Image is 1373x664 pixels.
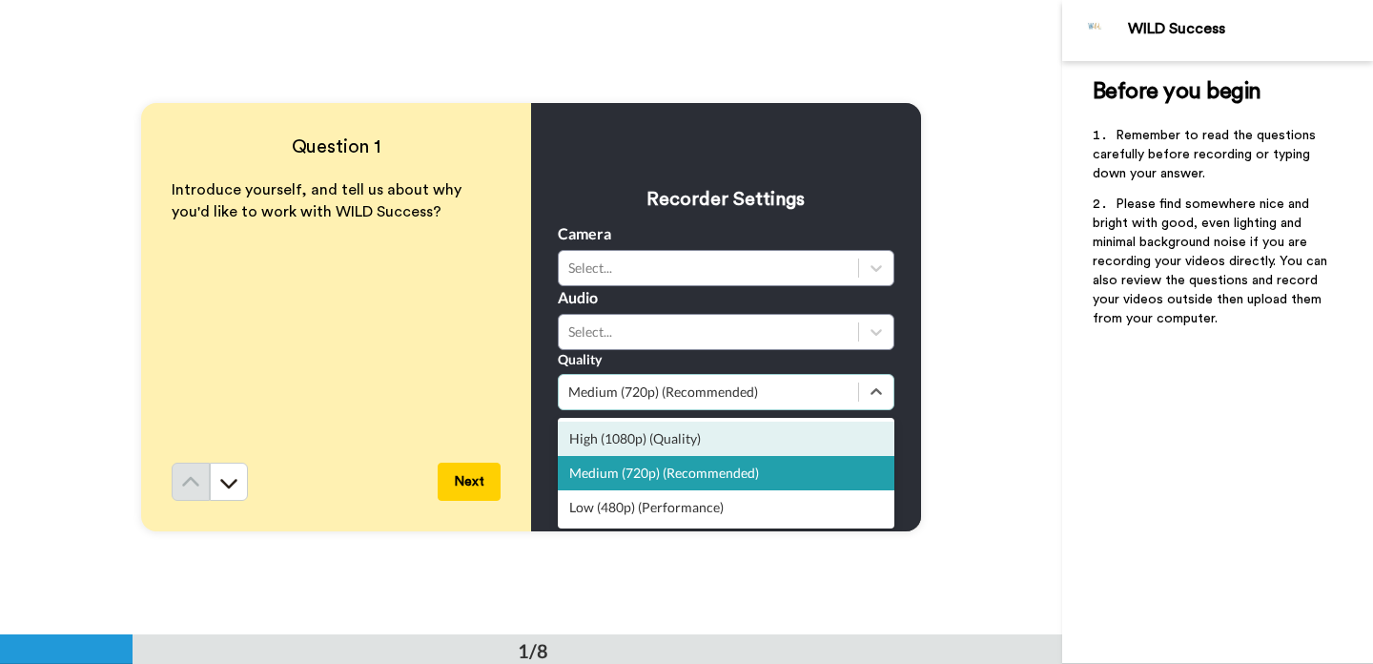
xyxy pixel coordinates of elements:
[172,134,501,160] h4: Question 1
[558,222,611,245] label: Camera
[568,259,849,278] div: Select...
[1093,129,1320,180] span: Remember to read the questions carefully before recording or typing down your answer.
[172,182,465,219] span: Introduce yourself, and tell us about why you'd like to work with WILD Success?
[1128,20,1372,38] div: WILD Success
[558,186,894,213] h3: Recorder Settings
[558,456,894,490] div: Medium (720p) (Recommended)
[568,322,849,342] div: Select...
[558,422,894,456] div: High (1080p) (Quality)
[1093,80,1261,103] span: Before you begin
[487,637,579,664] div: 1/8
[558,490,894,525] div: Low (480p) (Performance)
[558,286,598,309] label: Audio
[1073,8,1118,53] img: Profile Image
[438,463,501,501] button: Next
[1093,197,1331,325] span: Please find somewhere nice and bright with good, even lighting and minimal background noise if yo...
[568,383,849,402] div: Medium (720p) (Recommended)
[558,350,602,369] label: Quality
